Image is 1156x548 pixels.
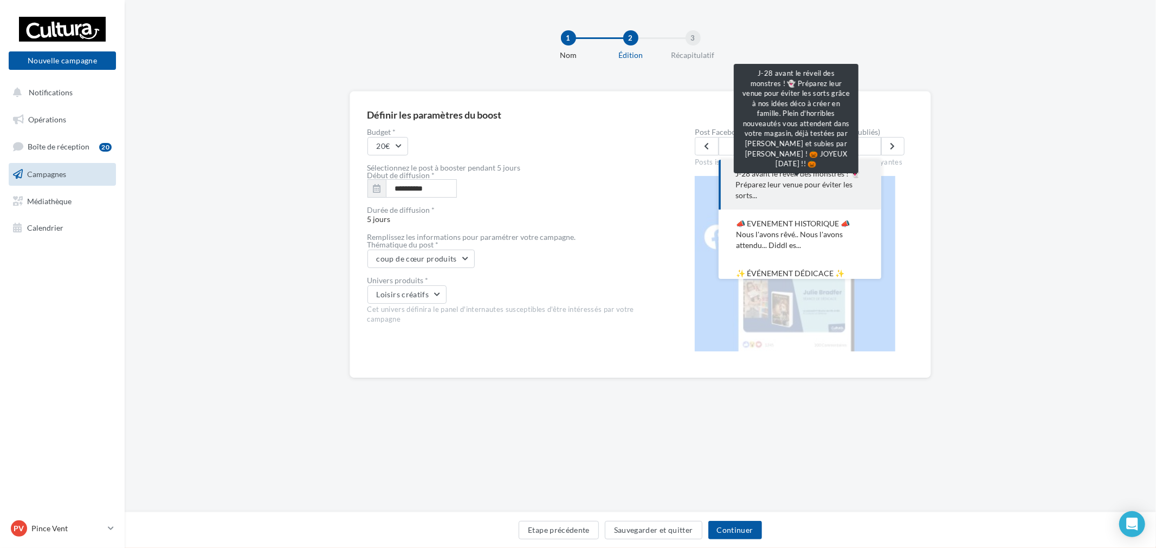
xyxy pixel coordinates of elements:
div: Sélectionnez le post à booster pendant 5 jours [367,164,661,172]
div: Thématique du post * [367,241,661,249]
div: Durée de diffusion * [367,206,661,214]
button: J-28 avant le réveil des monstres ! 👻 Préparez leur venue pour éviter les sorts... [719,160,881,210]
button: Continuer [708,521,762,539]
button: Loisirs créatifs [367,285,447,304]
span: Médiathèque [27,196,72,205]
span: Boîte de réception [28,142,89,151]
a: Médiathèque [7,190,118,213]
label: Post Facebook à booster (parmi les 10 derniers publiés) [695,128,913,136]
div: Posts issus de la page configurée pour des campagnes payantes [695,155,913,167]
span: Notifications [29,88,73,97]
div: Nom [534,50,603,61]
button: 20€ [367,137,408,155]
span: PV [14,523,24,534]
div: 1 [561,30,576,45]
span: Opérations [28,115,66,124]
span: J-28 avant le réveil des monstres ! 👻 Préparez leur venue pour éviter les sorts... [736,168,864,201]
span: Campagnes [27,169,66,179]
button: Notifications [7,81,114,104]
div: J-28 avant le réveil des monstres ! 👻 Préparez leur venue pour éviter les sorts grâce à nos idées... [734,64,858,173]
span: ✨ ÉVÉNEMENT DÉDICACE ✨ Venez rencontrer [PERSON_NAME] (Sang bleu, [PERSON_NAME]...) pour... [736,268,864,301]
a: PV Pince Vent [9,518,116,539]
img: operation-preview [695,176,895,351]
a: Boîte de réception20 [7,135,118,158]
div: Cet univers définira le panel d'internautes susceptibles d'être intéressés par votre campagne [367,305,661,324]
button: ✨ ÉVÉNEMENT DÉDICACE ✨ Venez rencontrer [PERSON_NAME] (Sang bleu, [PERSON_NAME]...) pour... [719,259,881,309]
p: Pince Vent [31,523,104,534]
label: Début de diffusion * [367,172,435,179]
a: Opérations [7,108,118,131]
button: 📣 EVENEMENT HISTORIQUE 📣 Nous l'avons rêvé.. Nous l'avons attendu... Diddl es... [719,210,881,259]
button: Sauvegarder et quitter [605,521,702,539]
div: 20 [99,143,112,152]
button: Etape précédente [519,521,599,539]
a: Calendrier [7,217,118,239]
div: Univers produits * [367,277,661,284]
div: Récapitulatif [658,50,728,61]
span: 📣 EVENEMENT HISTORIQUE 📣 Nous l'avons rêvé.. Nous l'avons attendu... Diddl es... [736,218,864,251]
div: Remplissez les informations pour paramétrer votre campagne. [367,233,661,241]
button: Nouvelle campagne [9,51,116,70]
span: Calendrier [27,223,63,232]
a: Campagnes [7,163,118,186]
div: 3 [686,30,701,45]
button: coup de cœur produits [367,250,475,268]
div: 2 [623,30,638,45]
label: Budget * [367,128,661,136]
div: Définir les paramètres du boost [367,110,502,120]
div: Open Intercom Messenger [1119,511,1145,537]
div: Édition [596,50,666,61]
span: 5 jours [367,206,661,224]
